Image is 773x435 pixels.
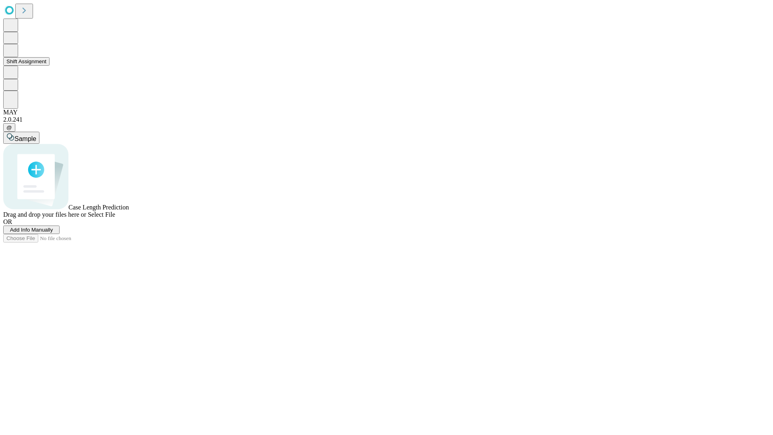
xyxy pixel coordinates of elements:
[68,204,129,211] span: Case Length Prediction
[6,124,12,130] span: @
[3,132,39,144] button: Sample
[3,226,60,234] button: Add Info Manually
[10,227,53,233] span: Add Info Manually
[3,109,770,116] div: MAY
[3,123,15,132] button: @
[3,57,50,66] button: Shift Assignment
[14,135,36,142] span: Sample
[3,211,86,218] span: Drag and drop your files here or
[88,211,115,218] span: Select File
[3,116,770,123] div: 2.0.241
[3,218,12,225] span: OR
